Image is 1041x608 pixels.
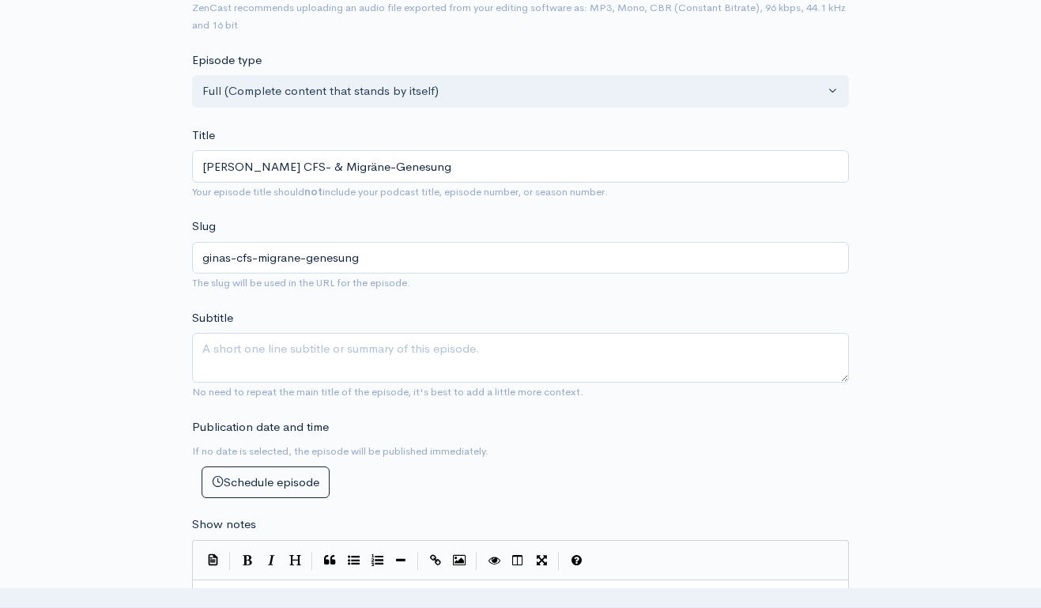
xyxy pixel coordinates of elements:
label: Episode type [192,51,262,70]
div: Full (Complete content that stands by itself) [202,82,824,100]
button: Insert Image [447,549,471,572]
button: Insert Horizontal Line [389,549,413,572]
i: | [229,552,231,570]
label: Subtitle [192,309,233,327]
small: ZenCast recommends uploading an audio file exported from your editing software as: MP3, Mono, CBR... [192,1,846,32]
button: Schedule episode [202,466,330,499]
button: Italic [259,549,283,572]
small: If no date is selected, the episode will be published immediately. [192,444,488,458]
i: | [558,552,560,570]
input: What is the episode's title? [192,150,849,183]
button: Quote [318,549,341,572]
i: | [476,552,477,570]
button: Bold [236,549,259,572]
button: Markdown Guide [564,549,588,572]
label: Title [192,127,215,145]
button: Generic List [341,549,365,572]
small: Your episode title should include your podcast title, episode number, or season number. [192,185,608,198]
small: The slug will be used in the URL for the episode. [192,276,410,289]
button: Toggle Preview [482,549,506,572]
small: No need to repeat the main title of the episode, it's best to add a little more context. [192,385,583,398]
label: Show notes [192,515,256,534]
i: | [311,552,313,570]
button: Numbered List [365,549,389,572]
button: Toggle Fullscreen [530,549,553,572]
input: title-of-episode [192,242,849,274]
label: Publication date and time [192,418,329,436]
i: | [417,552,419,570]
label: Slug [192,217,216,236]
button: Heading [283,549,307,572]
button: Create Link [424,549,447,572]
button: Toggle Side by Side [506,549,530,572]
button: Full (Complete content that stands by itself) [192,75,849,108]
strong: not [304,185,322,198]
button: Insert Show Notes Template [201,548,224,572]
